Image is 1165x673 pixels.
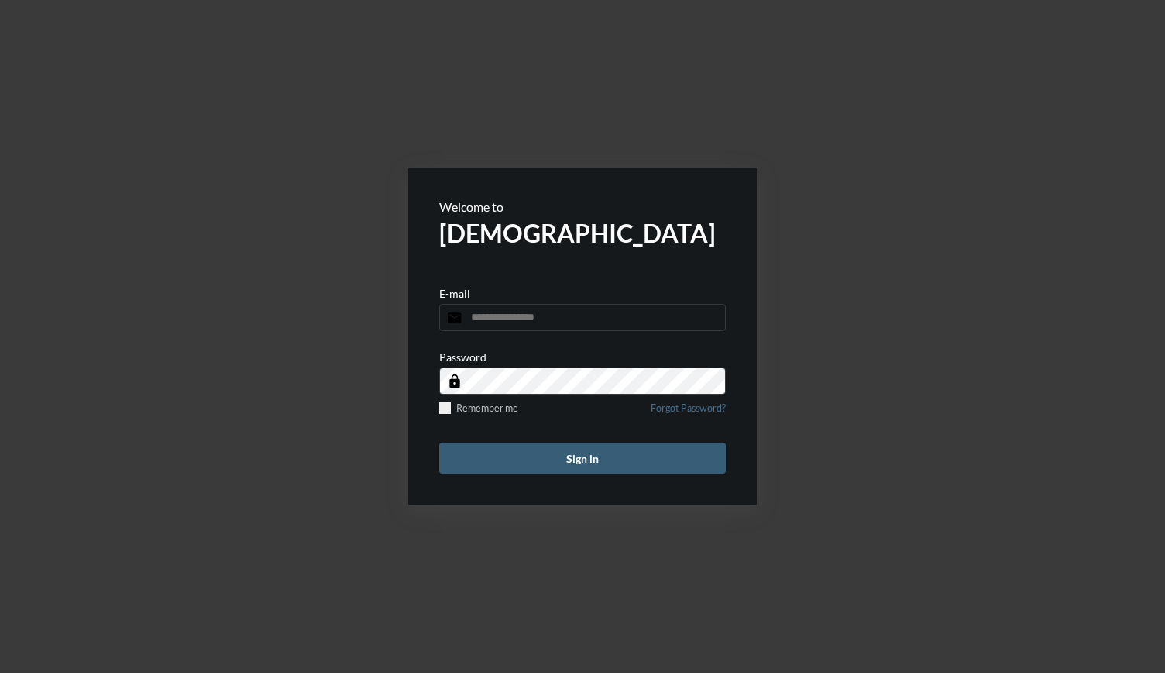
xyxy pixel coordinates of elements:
p: Password [439,350,486,364]
a: Forgot Password? [651,402,726,423]
label: Remember me [439,402,518,414]
p: Welcome to [439,199,726,214]
button: Sign in [439,443,726,474]
p: E-mail [439,287,470,300]
h2: [DEMOGRAPHIC_DATA] [439,218,726,248]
